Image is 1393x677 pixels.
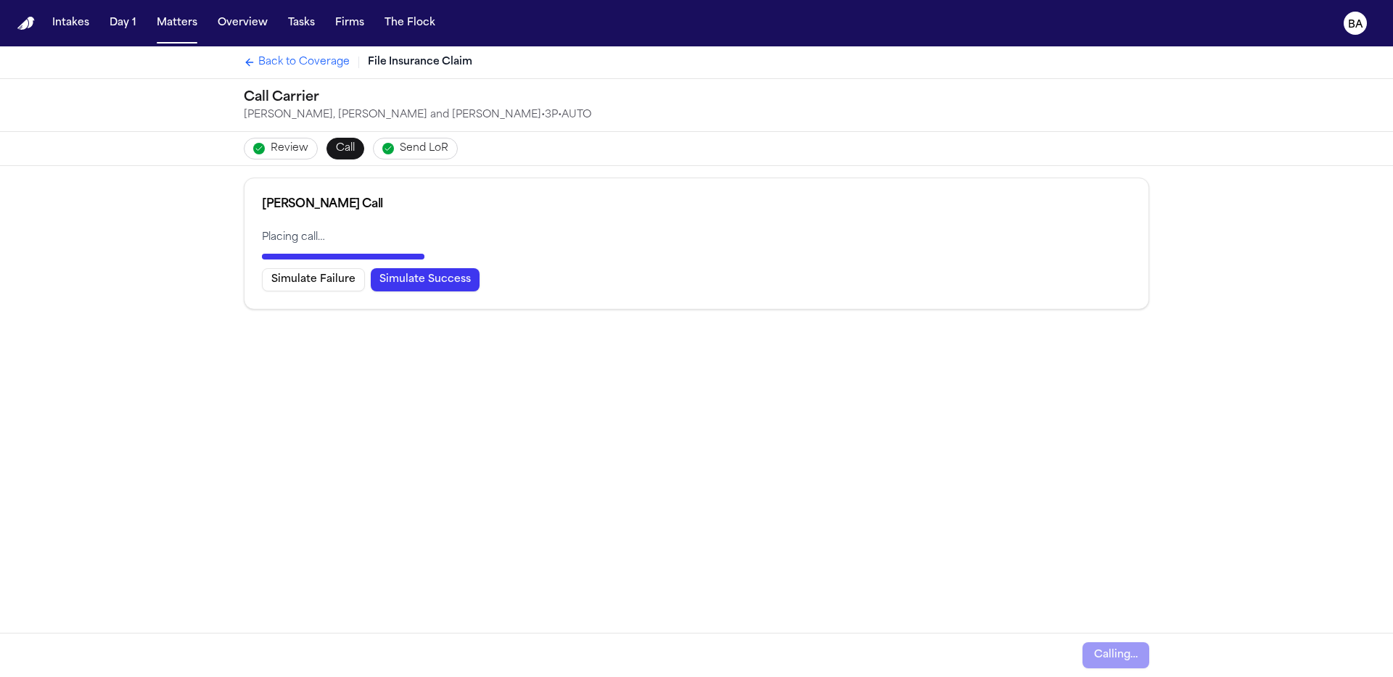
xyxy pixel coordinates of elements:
button: Send LoR [373,138,458,159]
a: Home [17,17,35,30]
a: Back to Coverage [244,55,350,70]
span: Back to Coverage [258,55,350,70]
span: Call [336,141,355,156]
img: Finch Logo [17,17,35,30]
button: Overview [212,10,274,36]
button: Matters [151,10,203,36]
button: Firms [329,10,370,36]
button: Call [326,138,364,159]
button: Intakes [46,10,95,36]
span: File Insurance Claim [368,55,472,70]
button: Day 1 [104,10,142,36]
button: The Flock [379,10,441,36]
div: Placing call… [262,230,1131,245]
span: Send LoR [400,141,448,156]
span: Review [271,141,308,156]
div: [PERSON_NAME] Call [262,196,1131,213]
button: Simulate Failure [262,268,365,291]
button: Tasks [282,10,321,36]
button: Simulate Success [371,268,480,291]
button: Review [244,138,318,159]
div: [PERSON_NAME], [PERSON_NAME] and [PERSON_NAME] • 3P • AUTO [244,108,591,122]
h1: Call Carrier [244,88,591,108]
